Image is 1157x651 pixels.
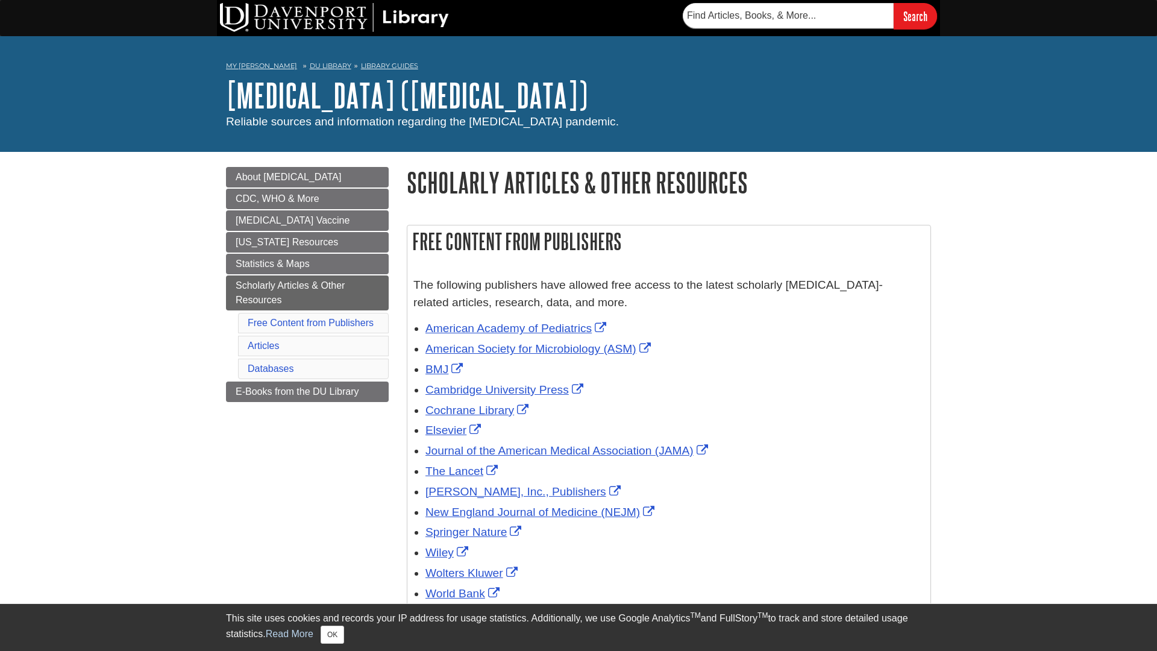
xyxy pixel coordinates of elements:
[226,254,389,274] a: Statistics & Maps
[226,61,297,71] a: My [PERSON_NAME]
[321,626,344,644] button: Close
[226,189,389,209] a: CDC, WHO & More
[425,506,657,518] a: Link opens in new window
[407,167,931,198] h1: Scholarly Articles & Other Resources
[425,424,484,436] a: Link opens in new window
[425,342,654,355] a: Link opens in new window
[757,611,768,620] sup: TM
[425,587,503,600] a: Link opens in new window
[236,193,319,204] span: CDC, WHO & More
[683,3,894,28] input: Find Articles, Books, & More...
[236,280,345,305] span: Scholarly Articles & Other Resources
[425,444,711,457] a: Link opens in new window
[226,58,931,77] nav: breadcrumb
[310,61,351,70] a: DU Library
[894,3,937,29] input: Search
[236,237,338,247] span: [US_STATE] Resources
[248,341,279,351] a: Articles
[226,611,931,644] div: This site uses cookies and records your IP address for usage statistics. Additionally, we use Goo...
[425,526,524,538] a: Link opens in new window
[236,172,341,182] span: About [MEDICAL_DATA]
[226,232,389,253] a: [US_STATE] Resources
[236,215,350,225] span: [MEDICAL_DATA] Vaccine
[425,465,501,477] a: Link opens in new window
[425,383,586,396] a: Link opens in new window
[425,404,531,417] a: Link opens in new window
[690,611,700,620] sup: TM
[226,167,389,187] a: About [MEDICAL_DATA]
[266,629,313,639] a: Read More
[425,363,466,376] a: Link opens in new window
[248,318,374,328] a: Free Content from Publishers
[236,386,359,397] span: E-Books from the DU Library
[226,167,389,402] div: Guide Page Menu
[425,485,624,498] a: Link opens in new window
[226,382,389,402] a: E-Books from the DU Library
[407,225,930,257] h2: Free Content from Publishers
[226,210,389,231] a: [MEDICAL_DATA] Vaccine
[425,567,521,579] a: Link opens in new window
[220,3,449,32] img: DU Library
[226,115,619,128] span: Reliable sources and information regarding the [MEDICAL_DATA] pandemic.
[425,546,471,559] a: Link opens in new window
[413,277,924,312] p: The following publishers have allowed free access to the latest scholarly [MEDICAL_DATA]-related ...
[226,77,588,114] a: [MEDICAL_DATA] ([MEDICAL_DATA])
[361,61,418,70] a: Library Guides
[236,259,310,269] span: Statistics & Maps
[425,322,609,335] a: Link opens in new window
[226,275,389,310] a: Scholarly Articles & Other Resources
[248,363,294,374] a: Databases
[683,3,937,29] form: Searches DU Library's articles, books, and more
